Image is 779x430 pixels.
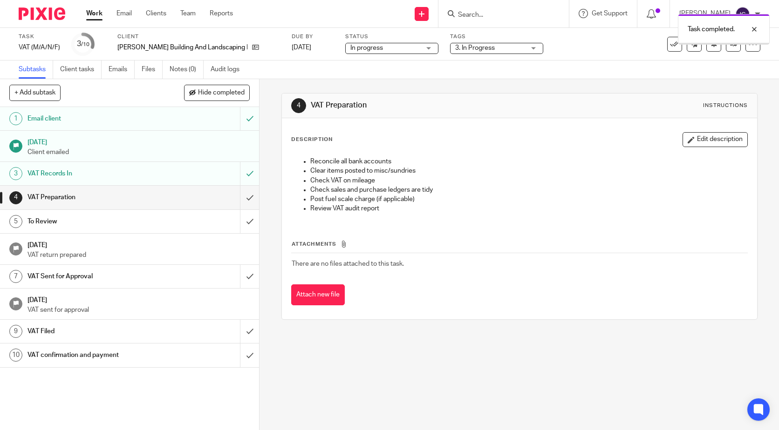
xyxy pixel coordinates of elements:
[311,101,539,110] h1: VAT Preparation
[210,9,233,18] a: Reports
[27,250,250,260] p: VAT return prepared
[109,60,135,79] a: Emails
[198,89,245,97] span: Hide completed
[9,215,22,228] div: 5
[683,132,748,147] button: Edit description
[27,135,250,147] h1: [DATE]
[27,269,163,283] h1: VAT Sent for Approval
[27,324,163,338] h1: VAT Filed
[291,136,333,143] p: Description
[19,43,60,52] div: VAT (M/A/N/F)
[310,176,747,185] p: Check VAT on mileage
[292,44,311,51] span: [DATE]
[27,190,163,204] h1: VAT Preparation
[211,60,246,79] a: Audit logs
[142,60,163,79] a: Files
[703,102,748,109] div: Instructions
[60,60,102,79] a: Client tasks
[310,204,747,213] p: Review VAT audit report
[291,98,306,113] div: 4
[27,305,250,315] p: VAT sent for approval
[350,45,383,51] span: In progress
[9,112,22,125] div: 1
[19,7,65,20] img: Pixie
[688,25,735,34] p: Task completed.
[310,157,747,166] p: Reconcile all bank accounts
[19,33,60,40] label: Task
[310,185,747,195] p: Check sales and purchase ledgers are tidy
[292,33,334,40] label: Due by
[27,293,250,305] h1: [DATE]
[9,325,22,338] div: 9
[292,242,336,247] span: Attachments
[86,9,102,18] a: Work
[27,348,163,362] h1: VAT confirmation and payment
[735,7,750,21] img: svg%3E
[146,9,166,18] a: Clients
[170,60,204,79] a: Notes (0)
[27,215,163,228] h1: To Review
[291,284,345,305] button: Attach new file
[27,112,163,126] h1: Email client
[116,9,132,18] a: Email
[184,85,250,101] button: Hide completed
[180,9,196,18] a: Team
[81,42,89,47] small: /10
[310,166,747,175] p: Clear items posted to misc/sundries
[117,33,280,40] label: Client
[9,270,22,283] div: 7
[19,60,53,79] a: Subtasks
[292,261,404,267] span: There are no files attached to this task.
[9,191,22,204] div: 4
[77,39,89,49] div: 3
[455,45,495,51] span: 3. In Progress
[9,349,22,362] div: 10
[27,167,163,181] h1: VAT Records In
[27,238,250,250] h1: [DATE]
[9,85,61,101] button: + Add subtask
[345,33,438,40] label: Status
[310,195,747,204] p: Post fuel scale charge (if applicable)
[9,167,22,180] div: 3
[117,43,247,52] p: [PERSON_NAME] Building And Landscaping Limited
[27,148,250,157] p: Client emailed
